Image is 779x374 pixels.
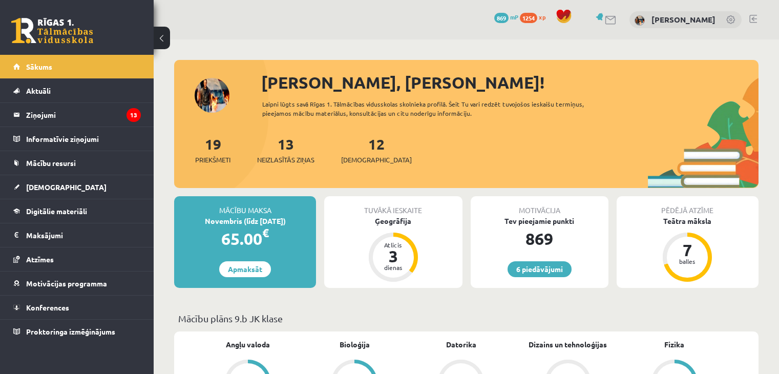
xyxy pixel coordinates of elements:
[539,13,545,21] span: xp
[494,13,509,23] span: 869
[13,296,141,319] a: Konferences
[226,339,270,350] a: Angļu valoda
[13,79,141,102] a: Aktuāli
[13,127,141,151] a: Informatīvie ziņojumi
[262,99,613,118] div: Laipni lūgts savā Rīgas 1. Tālmācības vidusskolas skolnieka profilā. Šeit Tu vari redzēt tuvojošo...
[471,196,608,216] div: Motivācija
[510,13,518,21] span: mP
[26,127,141,151] legend: Informatīvie ziņojumi
[26,327,115,336] span: Proktoringa izmēģinājums
[26,62,52,71] span: Sākums
[324,216,462,226] div: Ģeogrāfija
[26,86,51,95] span: Aktuāli
[219,261,271,277] a: Apmaksāt
[341,155,412,165] span: [DEMOGRAPHIC_DATA]
[257,155,314,165] span: Neizlasītās ziņas
[13,175,141,199] a: [DEMOGRAPHIC_DATA]
[262,225,269,240] span: €
[26,279,107,288] span: Motivācijas programma
[26,158,76,168] span: Mācību resursi
[195,155,230,165] span: Priekšmeti
[174,216,316,226] div: Novembris (līdz [DATE])
[257,135,314,165] a: 13Neizlasītās ziņas
[324,196,462,216] div: Tuvākā ieskaite
[664,339,684,350] a: Fizika
[127,108,141,122] i: 13
[26,103,141,127] legend: Ziņojumi
[471,216,608,226] div: Tev pieejamie punkti
[13,247,141,271] a: Atzīmes
[617,216,759,283] a: Teātra māksla 7 balles
[378,264,409,271] div: dienas
[635,15,645,26] img: Kārlis Šūtelis
[13,199,141,223] a: Digitālie materiāli
[174,226,316,251] div: 65.00
[617,196,759,216] div: Pēdējā atzīme
[26,223,141,247] legend: Maksājumi
[378,248,409,264] div: 3
[13,151,141,175] a: Mācību resursi
[178,311,754,325] p: Mācību plāns 9.b JK klase
[26,303,69,312] span: Konferences
[26,182,107,192] span: [DEMOGRAPHIC_DATA]
[520,13,551,21] a: 1254 xp
[529,339,607,350] a: Dizains un tehnoloģijas
[13,103,141,127] a: Ziņojumi13
[324,216,462,283] a: Ģeogrāfija Atlicis 3 dienas
[508,261,572,277] a: 6 piedāvājumi
[13,223,141,247] a: Maksājumi
[340,339,370,350] a: Bioloģija
[13,55,141,78] a: Sākums
[471,226,608,251] div: 869
[341,135,412,165] a: 12[DEMOGRAPHIC_DATA]
[494,13,518,21] a: 869 mP
[13,320,141,343] a: Proktoringa izmēģinājums
[13,272,141,295] a: Motivācijas programma
[261,70,759,95] div: [PERSON_NAME], [PERSON_NAME]!
[520,13,537,23] span: 1254
[195,135,230,165] a: 19Priekšmeti
[26,255,54,264] span: Atzīmes
[378,242,409,248] div: Atlicis
[11,18,93,44] a: Rīgas 1. Tālmācības vidusskola
[617,216,759,226] div: Teātra māksla
[26,206,87,216] span: Digitālie materiāli
[174,196,316,216] div: Mācību maksa
[672,258,703,264] div: balles
[672,242,703,258] div: 7
[446,339,476,350] a: Datorika
[651,14,715,25] a: [PERSON_NAME]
